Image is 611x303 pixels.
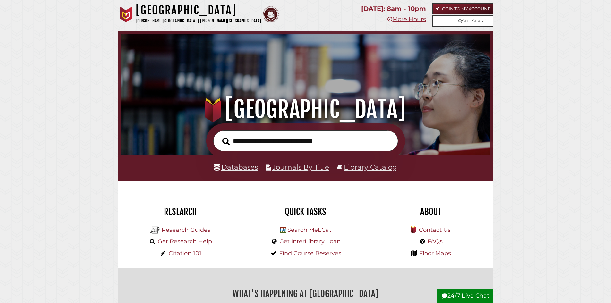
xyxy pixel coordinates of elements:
a: Research Guides [162,226,210,233]
img: Calvin Theological Seminary [263,6,279,22]
h1: [GEOGRAPHIC_DATA] [136,3,261,17]
img: Hekman Library Logo [280,227,286,233]
a: Databases [214,163,258,171]
h2: Quick Tasks [248,206,363,217]
h1: [GEOGRAPHIC_DATA] [130,95,481,123]
p: [DATE]: 8am - 10pm [361,3,426,14]
a: Search MeLCat [287,226,331,233]
a: Get InterLibrary Loan [279,238,341,245]
a: Contact Us [419,226,451,233]
h2: Research [123,206,238,217]
a: Login to My Account [432,3,493,14]
a: Library Catalog [344,163,397,171]
a: More Hours [387,16,426,23]
button: Search [219,136,233,147]
img: Calvin University [118,6,134,22]
i: Search [222,137,230,145]
h2: About [373,206,488,217]
a: Floor Maps [419,250,451,257]
a: Find Course Reserves [279,250,341,257]
p: [PERSON_NAME][GEOGRAPHIC_DATA] | [PERSON_NAME][GEOGRAPHIC_DATA] [136,17,261,25]
a: FAQs [428,238,443,245]
a: Get Research Help [158,238,212,245]
img: Hekman Library Logo [150,225,160,235]
a: Journals By Title [272,163,329,171]
a: Citation 101 [169,250,201,257]
a: Site Search [432,15,493,27]
h2: What's Happening at [GEOGRAPHIC_DATA] [123,286,488,301]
